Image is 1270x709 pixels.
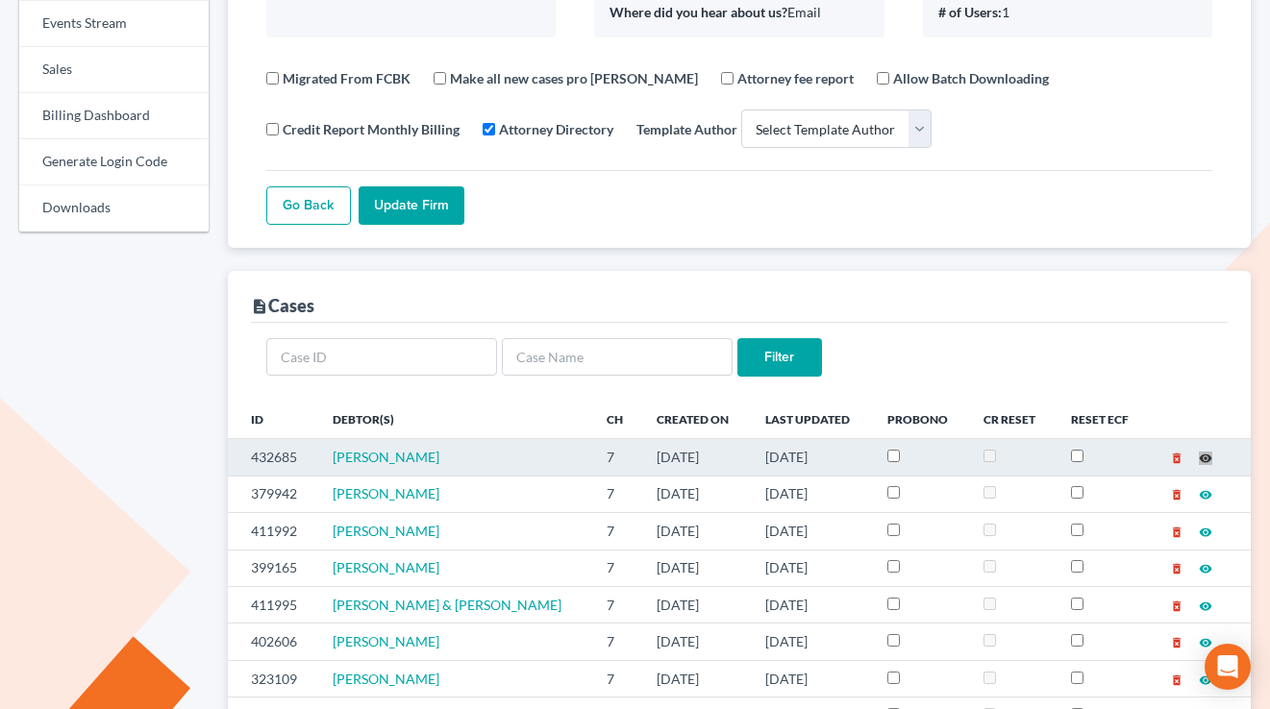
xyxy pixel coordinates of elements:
i: delete_forever [1170,636,1183,649]
td: [DATE] [641,623,750,660]
a: visibility [1199,523,1212,539]
i: delete_forever [1170,562,1183,575]
th: ID [228,400,317,438]
th: Last Updated [750,400,872,438]
td: 7 [591,660,641,697]
i: delete_forever [1170,452,1183,465]
th: Created On [641,400,750,438]
label: Allow Batch Downloading [893,68,1049,88]
a: delete_forever [1170,449,1183,465]
a: Sales [19,47,209,93]
i: visibility [1199,562,1212,575]
div: Email [610,3,868,22]
th: Debtor(s) [317,400,591,438]
td: [DATE] [750,660,872,697]
a: visibility [1199,633,1212,649]
i: visibility [1199,599,1212,613]
td: [DATE] [750,476,872,512]
td: 7 [591,550,641,586]
th: ProBono [872,400,968,438]
a: [PERSON_NAME] [333,559,439,575]
a: visibility [1199,449,1212,465]
th: CR Reset [968,400,1056,438]
td: 411992 [228,513,317,550]
a: delete_forever [1170,633,1183,649]
a: Downloads [19,185,209,232]
a: Generate Login Code [19,139,209,185]
td: 7 [591,476,641,512]
a: [PERSON_NAME] [333,485,439,501]
a: delete_forever [1170,485,1183,501]
a: visibility [1199,559,1212,575]
th: Reset ECF [1056,400,1149,438]
input: Update Firm [359,186,464,225]
div: Cases [251,294,314,317]
td: 399165 [228,550,317,586]
a: delete_forever [1170,671,1183,687]
a: delete_forever [1170,523,1183,539]
i: visibility [1199,452,1212,465]
td: 7 [591,623,641,660]
a: Events Stream [19,1,209,47]
td: [DATE] [641,476,750,512]
td: [DATE] [750,513,872,550]
i: delete_forever [1170,526,1183,539]
div: Open Intercom Messenger [1205,644,1251,690]
i: description [251,298,268,315]
input: Case ID [266,338,497,377]
td: 379942 [228,476,317,512]
i: visibility [1199,488,1212,501]
i: delete_forever [1170,599,1183,613]
td: 402606 [228,623,317,660]
td: 7 [591,586,641,623]
i: delete_forever [1170,673,1183,687]
a: [PERSON_NAME] [333,633,439,649]
i: visibility [1199,636,1212,649]
input: Filter [737,338,822,377]
div: 1 [938,3,1197,22]
i: visibility [1199,673,1212,687]
input: Case Name [502,338,733,377]
td: 411995 [228,586,317,623]
a: delete_forever [1170,597,1183,613]
a: Go Back [266,186,351,225]
i: delete_forever [1170,488,1183,501]
a: delete_forever [1170,559,1183,575]
a: [PERSON_NAME] [333,449,439,465]
a: visibility [1199,671,1212,687]
label: Attorney Directory [499,119,613,139]
td: [DATE] [750,623,872,660]
td: [DATE] [750,550,872,586]
b: Where did you hear about us? [610,4,787,20]
label: Attorney fee report [737,68,854,88]
td: 7 [591,439,641,476]
a: visibility [1199,485,1212,501]
label: Template Author [636,119,737,139]
td: [DATE] [641,550,750,586]
label: Credit Report Monthly Billing [283,119,460,139]
i: visibility [1199,526,1212,539]
td: 323109 [228,660,317,697]
td: [DATE] [641,660,750,697]
th: Ch [591,400,641,438]
td: 432685 [228,439,317,476]
td: [DATE] [641,439,750,476]
td: [DATE] [641,513,750,550]
a: [PERSON_NAME] [333,523,439,539]
a: [PERSON_NAME] [333,671,439,687]
td: 7 [591,513,641,550]
td: [DATE] [750,586,872,623]
a: Billing Dashboard [19,93,209,139]
td: [DATE] [750,439,872,476]
label: Make all new cases pro [PERSON_NAME] [450,68,698,88]
a: [PERSON_NAME] & [PERSON_NAME] [333,597,561,613]
label: Migrated From FCBK [283,68,411,88]
td: [DATE] [641,586,750,623]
